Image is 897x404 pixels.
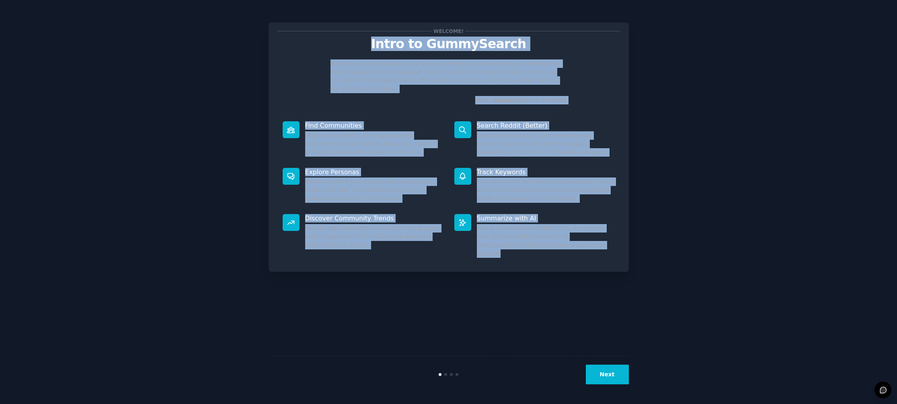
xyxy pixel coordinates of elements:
p: Search Reddit (Better) [477,121,615,130]
dd: Discover Subreddits full of your target customers. Quickly identify the active, new, or growing c... [305,131,443,157]
dd: Quickly explore pain points, solution requests, open questions, and spending patterns for people ... [305,178,443,203]
dd: Stay up to date with new threads related to your business. Set up email/slack/discord alerts and ... [477,178,615,203]
dd: Use AI to summarize Reddit posts in seconds. Find patterns within hundreds of posts/comments with... [477,224,615,258]
span: Welcome! [432,27,465,35]
p: Discover Community Trends [305,214,443,222]
dd: Search Reddit posts & comments for any keyword. Zoom in with advanced query parameters, or zoom o... [477,131,615,157]
p: Welcome! I built GummySearch because Reddit is a treasure trove of information, but not always ea... [330,59,567,93]
button: Next [586,365,629,384]
p: Summarize with AI [477,214,615,222]
a: Fed, GummySearch Founder [477,97,567,104]
dd: See the top subreddits by activity, size, growth, and engagement. Filter to find new breakout com... [305,224,443,249]
p: Intro to GummySearch [277,37,620,51]
p: Track Keywords [477,168,615,176]
p: Find Communities [305,121,443,130]
p: Explore Personas [305,168,443,176]
div: - [475,96,567,104]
